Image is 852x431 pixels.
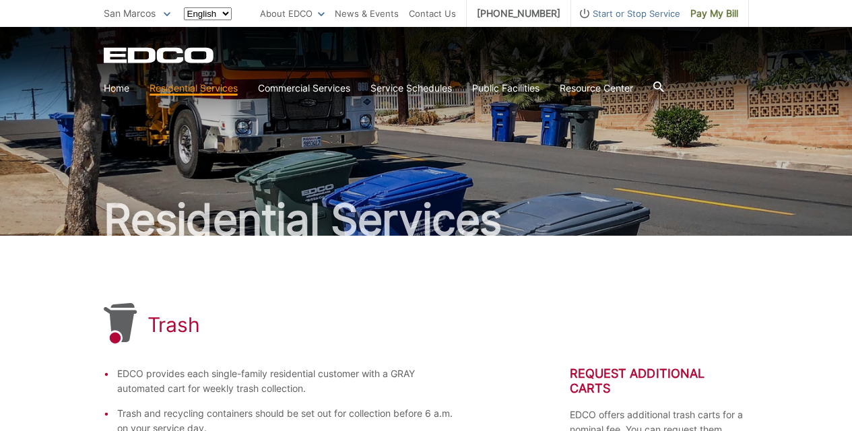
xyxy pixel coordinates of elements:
[150,81,238,96] a: Residential Services
[104,81,129,96] a: Home
[260,6,325,21] a: About EDCO
[370,81,452,96] a: Service Schedules
[570,366,749,396] h2: Request Additional Carts
[104,198,749,241] h2: Residential Services
[472,81,539,96] a: Public Facilities
[104,7,156,19] span: San Marcos
[560,81,633,96] a: Resource Center
[148,312,201,337] h1: Trash
[335,6,399,21] a: News & Events
[104,47,216,63] a: EDCD logo. Return to the homepage.
[258,81,350,96] a: Commercial Services
[690,6,738,21] span: Pay My Bill
[409,6,456,21] a: Contact Us
[184,7,232,20] select: Select a language
[117,366,462,396] li: EDCO provides each single-family residential customer with a GRAY automated cart for weekly trash...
